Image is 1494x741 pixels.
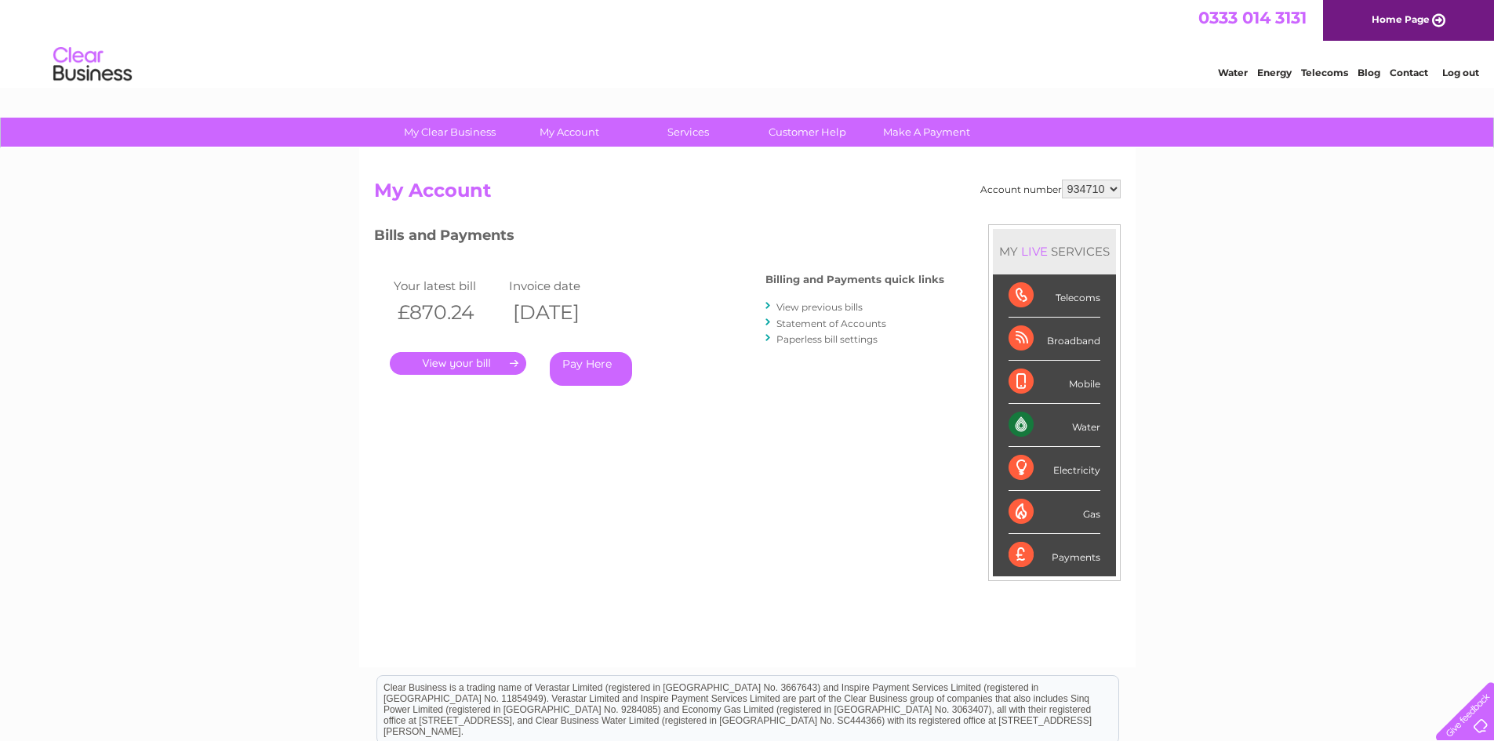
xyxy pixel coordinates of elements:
[390,296,506,329] th: £870.24
[1442,67,1479,78] a: Log out
[505,275,621,296] td: Invoice date
[385,118,514,147] a: My Clear Business
[1257,67,1292,78] a: Energy
[550,352,632,386] a: Pay Here
[1009,534,1100,576] div: Payments
[374,224,944,252] h3: Bills and Payments
[53,41,133,89] img: logo.png
[980,180,1121,198] div: Account number
[776,333,878,345] a: Paperless bill settings
[1390,67,1428,78] a: Contact
[743,118,872,147] a: Customer Help
[993,229,1116,274] div: MY SERVICES
[1009,318,1100,361] div: Broadband
[1358,67,1380,78] a: Blog
[776,318,886,329] a: Statement of Accounts
[504,118,634,147] a: My Account
[377,9,1118,76] div: Clear Business is a trading name of Verastar Limited (registered in [GEOGRAPHIC_DATA] No. 3667643...
[1009,491,1100,534] div: Gas
[374,180,1121,209] h2: My Account
[390,275,506,296] td: Your latest bill
[1009,404,1100,447] div: Water
[1018,244,1051,259] div: LIVE
[1009,447,1100,490] div: Electricity
[623,118,753,147] a: Services
[505,296,621,329] th: [DATE]
[1009,274,1100,318] div: Telecoms
[1009,361,1100,404] div: Mobile
[1198,8,1307,27] a: 0333 014 3131
[1301,67,1348,78] a: Telecoms
[390,352,526,375] a: .
[765,274,944,285] h4: Billing and Payments quick links
[862,118,991,147] a: Make A Payment
[776,301,863,313] a: View previous bills
[1218,67,1248,78] a: Water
